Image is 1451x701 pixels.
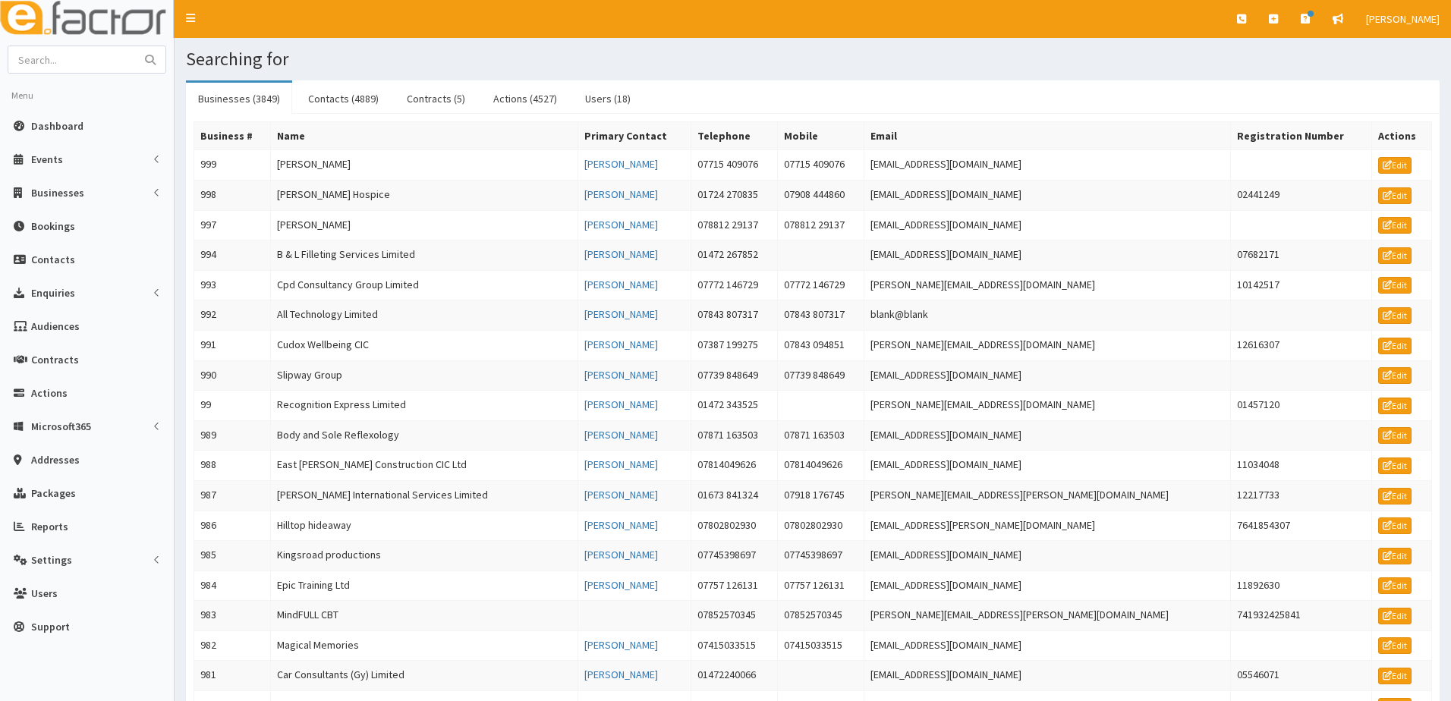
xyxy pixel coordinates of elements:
td: 986 [194,511,271,541]
td: [EMAIL_ADDRESS][DOMAIN_NAME] [864,630,1231,661]
a: Edit [1378,457,1412,474]
a: Businesses (3849) [186,83,292,115]
td: 07814049626 [691,451,777,481]
td: 07772 146729 [777,270,864,300]
a: Edit [1378,217,1412,234]
a: [PERSON_NAME] [584,187,658,201]
td: 07802802930 [691,511,777,541]
td: 07918 176745 [777,480,864,511]
th: Email [864,122,1231,150]
td: 11034048 [1230,451,1371,481]
span: Bookings [31,219,75,233]
a: Edit [1378,488,1412,505]
td: 11892630 [1230,571,1371,601]
td: Slipway Group [271,360,578,391]
td: 07415033515 [691,630,777,661]
a: [PERSON_NAME] [584,307,658,321]
td: [PERSON_NAME][EMAIL_ADDRESS][DOMAIN_NAME] [864,270,1231,300]
span: Microsoft365 [31,420,91,433]
a: [PERSON_NAME] [584,428,658,442]
a: Edit [1378,577,1412,594]
a: [PERSON_NAME] [584,398,658,411]
td: [EMAIL_ADDRESS][DOMAIN_NAME] [864,150,1231,181]
td: 12217733 [1230,480,1371,511]
span: Users [31,586,58,600]
td: 05546071 [1230,661,1371,691]
a: [PERSON_NAME] [584,518,658,532]
td: 989 [194,420,271,451]
span: Businesses [31,186,84,200]
td: 07802802930 [777,511,864,541]
span: Audiences [31,319,80,333]
a: [PERSON_NAME] [584,368,658,382]
td: [PERSON_NAME][EMAIL_ADDRESS][DOMAIN_NAME] [864,330,1231,360]
span: Enquiries [31,286,75,300]
a: [PERSON_NAME] [584,338,658,351]
td: [EMAIL_ADDRESS][DOMAIN_NAME] [864,360,1231,391]
td: [PERSON_NAME][EMAIL_ADDRESS][PERSON_NAME][DOMAIN_NAME] [864,601,1231,631]
td: 741932425841 [1230,601,1371,631]
span: Packages [31,486,76,500]
a: Edit [1378,338,1412,354]
a: Contracts (5) [395,83,477,115]
td: 01457120 [1230,391,1371,421]
h1: Searching for [186,49,1440,69]
td: 7641854307 [1230,511,1371,541]
td: 984 [194,571,271,601]
a: [PERSON_NAME] [584,548,658,561]
td: 07715 409076 [691,150,777,181]
td: 998 [194,180,271,210]
td: [PERSON_NAME] [271,150,578,181]
td: 07843 807317 [691,300,777,331]
td: 999 [194,150,271,181]
span: Events [31,152,63,166]
td: [EMAIL_ADDRESS][DOMAIN_NAME] [864,451,1231,481]
span: Support [31,620,70,633]
th: Mobile [777,122,864,150]
td: [EMAIL_ADDRESS][DOMAIN_NAME] [864,661,1231,691]
td: 07757 126131 [691,571,777,601]
span: Addresses [31,453,80,467]
td: 07908 444860 [777,180,864,210]
td: Recognition Express Limited [271,391,578,421]
td: [EMAIL_ADDRESS][DOMAIN_NAME] [864,420,1231,451]
td: Cpd Consultancy Group Limited [271,270,578,300]
td: [PERSON_NAME] International Services Limited [271,480,578,511]
td: [EMAIL_ADDRESS][DOMAIN_NAME] [864,571,1231,601]
a: [PERSON_NAME] [584,457,658,471]
td: Car Consultants (Gy) Limited [271,661,578,691]
td: Body and Sole Reflexology [271,420,578,451]
a: Edit [1378,668,1412,684]
td: 01673 841324 [691,480,777,511]
td: [PERSON_NAME] Hospice [271,180,578,210]
td: Hilltop hideaway [271,511,578,541]
a: Edit [1378,157,1412,174]
td: [PERSON_NAME][EMAIL_ADDRESS][DOMAIN_NAME] [864,391,1231,421]
td: blank@blank [864,300,1231,331]
td: 12616307 [1230,330,1371,360]
td: 988 [194,451,271,481]
input: Search... [8,46,136,73]
td: 10142517 [1230,270,1371,300]
a: [PERSON_NAME] [584,488,658,501]
td: [EMAIL_ADDRESS][DOMAIN_NAME] [864,180,1231,210]
td: East [PERSON_NAME] Construction CIC Ltd [271,451,578,481]
td: 99 [194,391,271,421]
td: 07715 409076 [777,150,864,181]
a: Edit [1378,517,1412,534]
td: 981 [194,661,271,691]
td: 07682171 [1230,240,1371,271]
td: 983 [194,601,271,631]
td: [EMAIL_ADDRESS][DOMAIN_NAME] [864,240,1231,271]
a: [PERSON_NAME] [584,668,658,681]
td: 07871 163503 [777,420,864,451]
td: 07843 094851 [777,330,864,360]
a: [PERSON_NAME] [584,218,658,231]
td: 985 [194,541,271,571]
span: Contacts [31,253,75,266]
a: [PERSON_NAME] [584,278,658,291]
a: Edit [1378,367,1412,384]
a: Edit [1378,277,1412,294]
a: Edit [1378,637,1412,654]
td: 982 [194,630,271,661]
